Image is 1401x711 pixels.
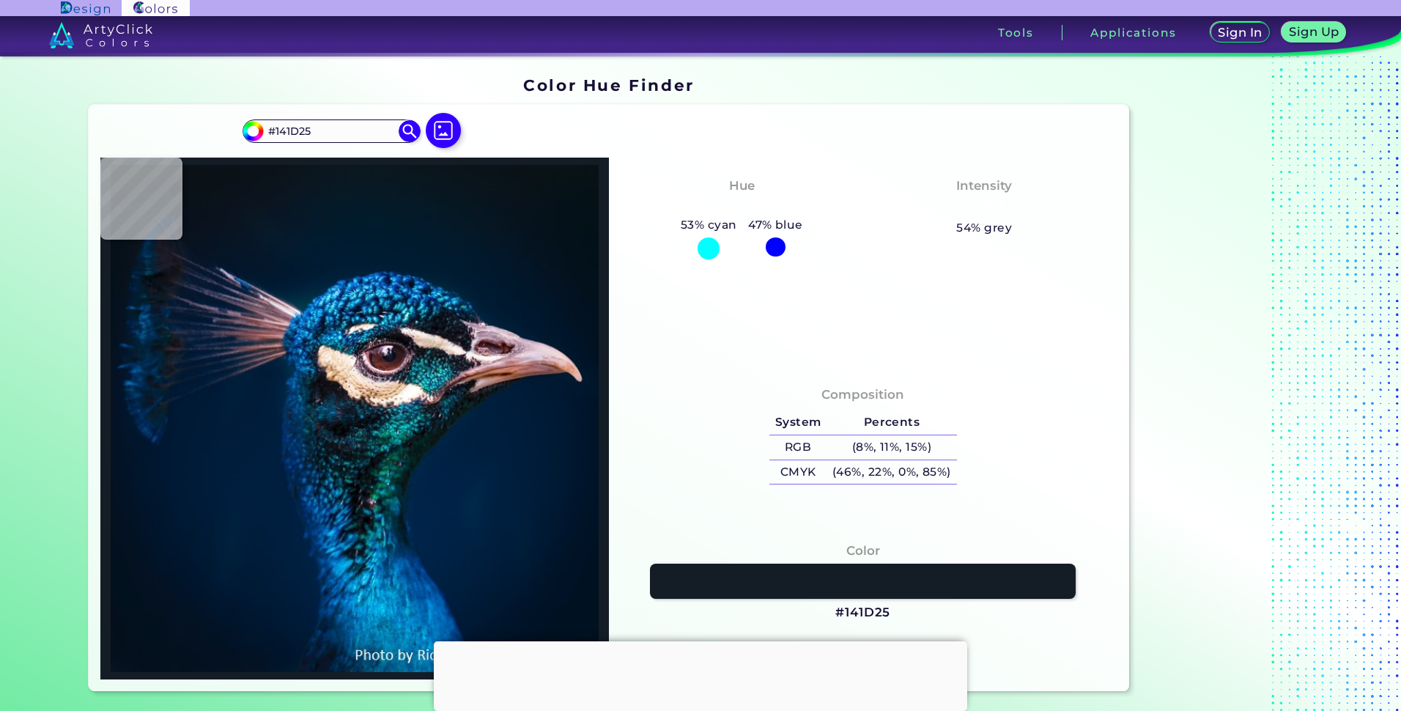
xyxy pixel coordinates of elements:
[846,540,880,561] h4: Color
[108,165,602,672] img: img_pavlin.jpg
[61,1,110,15] img: ArtyClick Design logo
[1219,27,1262,39] h5: Sign In
[1135,70,1318,697] iframe: Advertisement
[835,604,890,622] h3: #141D25
[742,215,808,235] h5: 47% blue
[998,27,1034,38] h3: Tools
[675,215,742,235] h5: 53% cyan
[956,175,1012,196] h4: Intensity
[1290,26,1338,38] h5: Sign Up
[821,384,904,405] h4: Composition
[434,641,967,707] iframe: Advertisement
[1283,23,1345,43] a: Sign Up
[1212,23,1269,43] a: Sign In
[957,199,1012,216] h3: Pastel
[769,435,827,460] h5: RGB
[827,435,956,460] h5: (8%, 11%, 15%)
[827,410,956,435] h5: Percents
[523,74,694,96] h1: Color Hue Finder
[769,410,827,435] h5: System
[399,120,421,142] img: icon search
[729,175,755,196] h4: Hue
[769,460,827,485] h5: CMYK
[827,460,956,485] h5: (46%, 22%, 0%, 85%)
[49,22,152,48] img: logo_artyclick_colors_white.svg
[1090,27,1176,38] h3: Applications
[426,113,461,148] img: icon picture
[700,199,783,216] h3: Cyan-Blue
[956,218,1012,237] h5: 54% grey
[263,121,399,141] input: type color..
